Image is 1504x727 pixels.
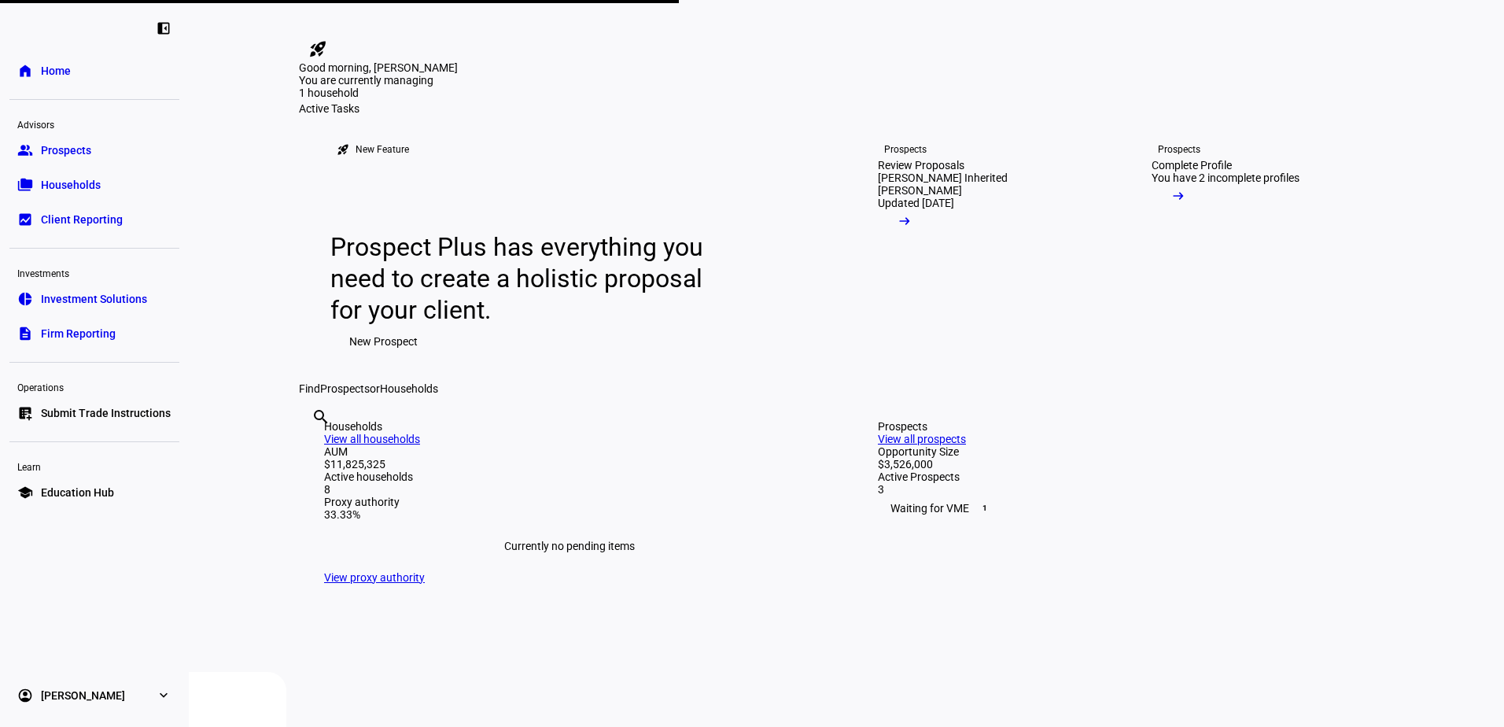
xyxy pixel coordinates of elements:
a: homeHome [9,55,179,87]
div: New Feature [356,143,409,156]
div: 1 household [299,87,456,102]
div: Active households [324,471,815,483]
div: Proxy authority [324,496,815,508]
mat-icon: search [311,408,330,426]
div: Complete Profile [1152,159,1232,172]
div: Advisors [9,113,179,135]
div: Operations [9,375,179,397]
div: [PERSON_NAME] Inherited [PERSON_NAME] [878,172,1089,197]
div: Active Prospects [878,471,1369,483]
span: New Prospect [349,326,418,357]
eth-mat-symbol: school [17,485,33,500]
eth-mat-symbol: folder_copy [17,177,33,193]
div: Opportunity Size [878,445,1369,458]
a: groupProspects [9,135,179,166]
div: Households [324,420,815,433]
eth-mat-symbol: group [17,142,33,158]
a: folder_copyHouseholds [9,169,179,201]
span: Submit Trade Instructions [41,405,171,421]
a: View all prospects [878,433,966,445]
span: Client Reporting [41,212,123,227]
span: Households [41,177,101,193]
eth-mat-symbol: account_circle [17,688,33,703]
div: Prospects [884,143,927,156]
div: You have 2 incomplete profiles [1152,172,1299,184]
span: Prospects [41,142,91,158]
div: Updated [DATE] [878,197,954,209]
span: Firm Reporting [41,326,116,341]
span: Prospects [320,382,370,395]
span: Investment Solutions [41,291,147,307]
a: View all households [324,433,420,445]
input: Enter name of prospect or household [311,429,315,448]
div: Good morning, [PERSON_NAME] [299,61,1394,74]
span: [PERSON_NAME] [41,688,125,703]
eth-mat-symbol: description [17,326,33,341]
div: Currently no pending items [324,521,815,571]
div: Prospects [1158,143,1200,156]
div: 3 [878,483,1369,496]
span: Education Hub [41,485,114,500]
div: AUM [324,445,815,458]
div: Prospects [878,420,1369,433]
button: New Prospect [330,326,437,357]
a: descriptionFirm Reporting [9,318,179,349]
div: Review Proposals [878,159,964,172]
mat-icon: rocket_launch [308,39,327,58]
mat-icon: arrow_right_alt [897,213,912,229]
div: $11,825,325 [324,458,815,471]
div: Waiting for VME [878,496,1369,521]
a: ProspectsReview Proposals[PERSON_NAME] Inherited [PERSON_NAME]Updated [DATE] [853,115,1114,382]
a: ProspectsComplete ProfileYou have 2 incomplete profiles [1126,115,1388,382]
div: Prospect Plus has everything you need to create a holistic proposal for your client. [330,231,718,326]
a: View proxy authority [324,571,425,584]
eth-mat-symbol: list_alt_add [17,405,33,421]
div: Find or [299,382,1394,395]
eth-mat-symbol: home [17,63,33,79]
a: pie_chartInvestment Solutions [9,283,179,315]
div: $3,526,000 [878,458,1369,471]
div: 33.33% [324,508,815,521]
eth-mat-symbol: bid_landscape [17,212,33,227]
a: bid_landscapeClient Reporting [9,204,179,235]
div: 8 [324,483,815,496]
span: You are currently managing [299,74,433,87]
div: Learn [9,455,179,477]
mat-icon: rocket_launch [337,143,349,156]
div: Active Tasks [299,102,1394,115]
div: Investments [9,261,179,283]
span: Households [380,382,438,395]
mat-icon: arrow_right_alt [1170,188,1186,204]
span: Home [41,63,71,79]
span: 1 [979,502,991,515]
eth-mat-symbol: pie_chart [17,291,33,307]
eth-mat-symbol: left_panel_close [156,20,171,36]
eth-mat-symbol: expand_more [156,688,171,703]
